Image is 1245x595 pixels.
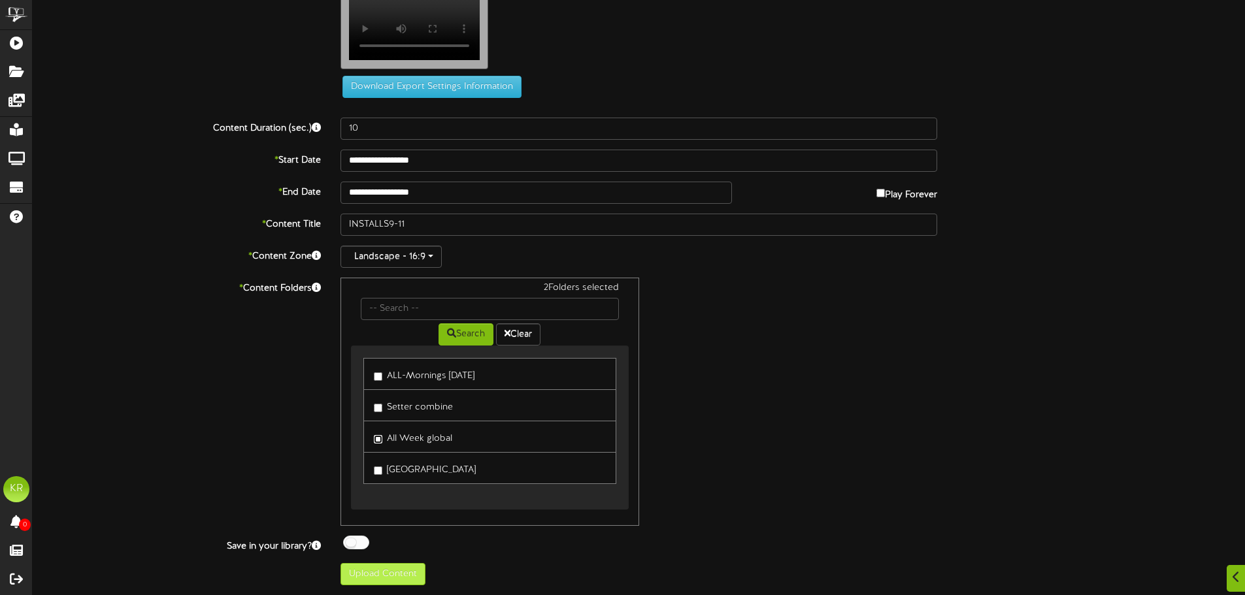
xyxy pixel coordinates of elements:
input: All Week global [374,435,382,443]
label: Play Forever [876,182,937,202]
label: All Week global [374,428,452,445]
input: ALL-Mornings [DATE] [374,372,382,381]
a: Download Export Settings Information [336,82,522,91]
label: Content Folders [23,278,331,295]
input: -- Search -- [361,298,618,320]
button: Clear [496,323,540,346]
label: Start Date [23,150,331,167]
input: Play Forever [876,189,885,197]
label: Setter combine [374,396,453,414]
button: Landscape - 16:9 [340,246,442,268]
input: Setter combine [374,404,382,412]
label: ALL-Mornings [DATE] [374,365,474,383]
span: 0 [19,519,31,531]
label: Content Duration (sec.) [23,118,331,135]
input: [GEOGRAPHIC_DATA] [374,466,382,475]
label: Content Title [23,214,331,231]
button: Download Export Settings Information [342,76,522,98]
label: Save in your library? [23,536,331,553]
input: Title of this Content [340,214,937,236]
label: Content Zone [23,246,331,263]
label: End Date [23,182,331,199]
label: [GEOGRAPHIC_DATA] [374,459,476,477]
button: Search [439,323,493,346]
div: KR [3,476,29,502]
div: 2 Folders selected [351,281,628,298]
button: Upload Content [340,563,425,585]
